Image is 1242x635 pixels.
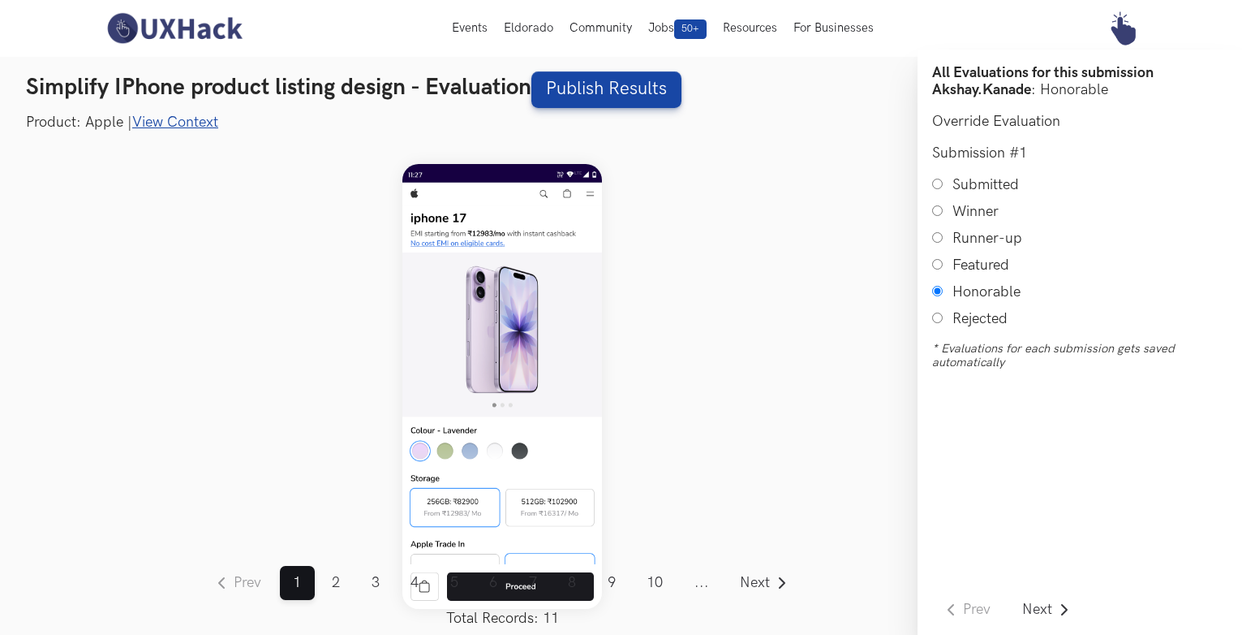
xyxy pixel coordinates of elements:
h6: Submission #1 [932,145,1227,162]
p: Product: Apple | [26,112,1216,132]
label: Rejected [952,310,1008,327]
span: Next [741,576,771,590]
label: Runner-up [952,230,1022,247]
label: All Evaluations for this submission [932,64,1154,81]
a: Page 2 [319,566,354,600]
a: Page 1 [280,566,315,600]
a: Page 5 [437,566,472,600]
nav: Pagination [203,566,801,627]
a: Page 4 [398,566,432,600]
a: Page 8 [555,566,590,600]
p: : Honorable [932,81,1227,98]
a: Page 7 [516,566,551,600]
label: Winner [952,203,999,220]
img: UXHack-logo.png [102,11,247,45]
label: Submitted [952,176,1019,193]
a: Go to next page [727,566,801,600]
a: Publish Results [531,71,681,108]
label: Honorable [952,283,1021,300]
label: Total Records: 11 [203,610,801,627]
label: Featured [952,257,1009,274]
nav: Drawer Pagination [932,593,1083,627]
img: Submission Image [402,164,602,608]
label: * Evaluations for each submission gets saved automatically [932,342,1227,369]
span: Next [1022,603,1052,617]
a: View Context [132,114,218,131]
h6: Override Evaluation [932,113,1227,130]
span: 50+ [674,19,707,39]
a: Page 10 [634,566,677,600]
a: Go to next submission [1009,593,1084,627]
a: Page 9 [595,566,630,600]
img: Your profile pic [1106,11,1140,45]
a: Page 6 [476,566,511,600]
span: ... [681,566,723,600]
a: Page 3 [359,566,393,600]
strong: Akshay.Kanade [932,81,1031,98]
h3: Simplify IPhone product listing design - Evaluation [26,71,1216,108]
